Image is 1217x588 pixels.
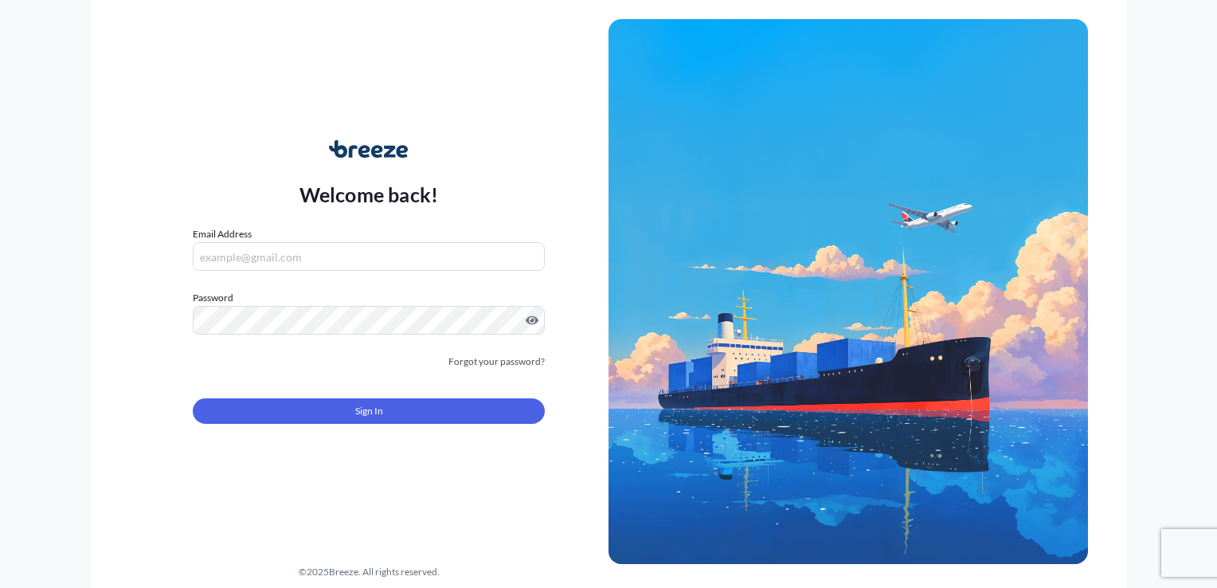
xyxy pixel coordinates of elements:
div: © 2025 Breeze. All rights reserved. [129,564,608,580]
label: Password [193,290,545,306]
button: Sign In [193,398,545,424]
a: Forgot your password? [448,354,545,370]
button: Show password [526,314,538,327]
label: Email Address [193,226,252,242]
img: Ship illustration [608,19,1088,564]
input: example@gmail.com [193,242,545,271]
p: Welcome back! [299,182,439,207]
span: Sign In [355,403,383,419]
